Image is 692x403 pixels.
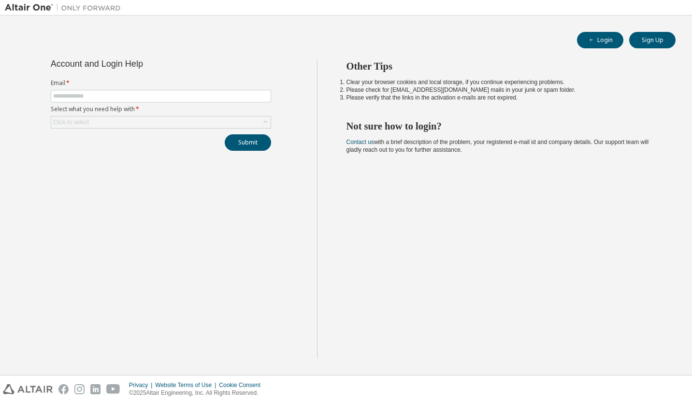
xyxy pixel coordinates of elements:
[346,139,374,145] a: Contact us
[51,105,271,113] label: Select what you need help with
[629,32,676,48] button: Sign Up
[346,86,659,94] li: Please check for [EMAIL_ADDRESS][DOMAIN_NAME] mails in your junk or spam folder.
[346,139,649,153] span: with a brief description of the problem, your registered e-mail id and company details. Our suppo...
[346,120,659,132] h2: Not sure how to login?
[5,3,126,13] img: Altair One
[129,381,155,389] div: Privacy
[346,94,659,101] li: Please verify that the links in the activation e-mails are not expired.
[58,384,69,394] img: facebook.svg
[3,384,53,394] img: altair_logo.svg
[51,79,271,87] label: Email
[225,134,271,151] button: Submit
[346,60,659,72] h2: Other Tips
[106,384,120,394] img: youtube.svg
[51,116,271,128] div: Click to select
[155,381,219,389] div: Website Terms of Use
[90,384,101,394] img: linkedin.svg
[51,60,227,68] div: Account and Login Help
[219,381,266,389] div: Cookie Consent
[577,32,623,48] button: Login
[129,389,266,397] p: © 2025 Altair Engineering, Inc. All Rights Reserved.
[53,118,89,126] div: Click to select
[346,78,659,86] li: Clear your browser cookies and local storage, if you continue experiencing problems.
[74,384,85,394] img: instagram.svg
